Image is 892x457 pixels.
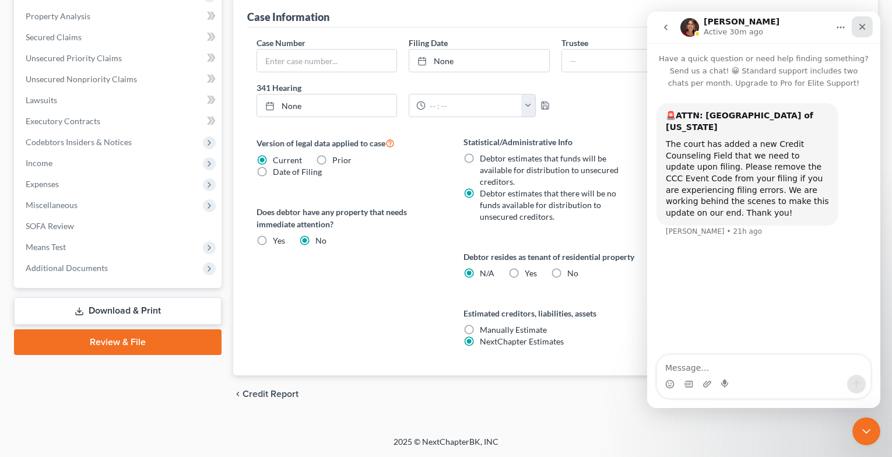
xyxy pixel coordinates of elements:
a: Secured Claims [16,27,222,48]
label: 341 Hearing [251,82,556,94]
a: None [409,50,549,72]
span: Codebtors Insiders & Notices [26,137,132,147]
span: Means Test [26,242,66,252]
span: Additional Documents [26,263,108,273]
span: No [315,235,326,245]
label: Trustee [561,37,588,49]
span: Lawsuits [26,95,57,105]
span: Property Analysis [26,11,90,21]
a: SOFA Review [16,216,222,237]
span: NextChapter Estimates [480,336,564,346]
div: 2025 © NextChapterBK, INC [114,436,778,457]
span: Date of Filing [273,167,322,177]
input: Enter case number... [257,50,397,72]
input: -- [562,50,702,72]
span: Yes [525,268,537,278]
label: Case Number [257,37,305,49]
span: N/A [480,268,494,278]
span: Executory Contracts [26,116,100,126]
span: Debtor estimates that there will be no funds available for distribution to unsecured creditors. [480,188,616,222]
span: Prior [332,155,352,165]
span: Income [26,158,52,168]
span: Debtor estimates that funds will be available for distribution to unsecured creditors. [480,153,619,187]
label: Filing Date [409,37,448,49]
a: Unsecured Priority Claims [16,48,222,69]
span: No [567,268,578,278]
a: Download & Print [14,297,222,325]
a: Lawsuits [16,90,222,111]
span: Expenses [26,179,59,189]
span: Manually Estimate [480,325,547,335]
span: Secured Claims [26,32,82,42]
input: -- : -- [426,94,522,117]
label: Debtor resides as tenant of residential property [463,251,648,263]
span: Credit Report [243,389,298,399]
label: Estimated creditors, liabilities, assets [463,307,648,319]
iframe: Intercom live chat [852,417,880,445]
a: Property Analysis [16,6,222,27]
button: chevron_left Credit Report [233,389,298,399]
iframe: Intercom live chat [647,12,880,408]
span: Unsecured Nonpriority Claims [26,74,137,84]
span: Unsecured Priority Claims [26,53,122,63]
label: Statistical/Administrative Info [463,136,648,148]
span: Yes [273,235,285,245]
span: SOFA Review [26,221,74,231]
div: Case Information [247,10,329,24]
a: Review & File [14,329,222,355]
span: Miscellaneous [26,200,78,210]
a: None [257,94,397,117]
label: Does debtor have any property that needs immediate attention? [257,206,441,230]
span: Current [273,155,302,165]
a: Executory Contracts [16,111,222,132]
i: chevron_left [233,389,243,399]
label: Version of legal data applied to case [257,136,441,150]
a: Unsecured Nonpriority Claims [16,69,222,90]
